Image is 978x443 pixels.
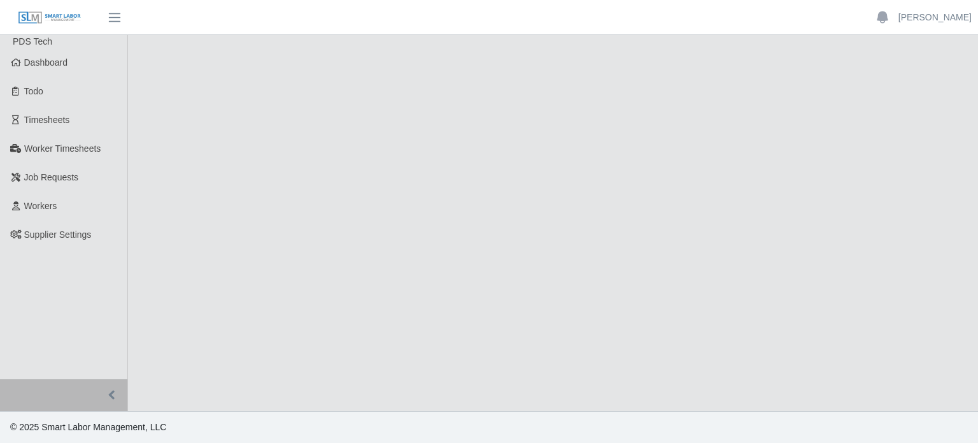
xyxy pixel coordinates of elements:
span: Supplier Settings [24,229,92,240]
span: Todo [24,86,43,96]
span: Worker Timesheets [24,143,101,154]
img: SLM Logo [18,11,81,25]
span: Timesheets [24,115,70,125]
a: [PERSON_NAME] [898,11,972,24]
span: PDS Tech [13,36,52,47]
span: Dashboard [24,57,68,68]
span: © 2025 Smart Labor Management, LLC [10,422,166,432]
span: Workers [24,201,57,211]
span: Job Requests [24,172,79,182]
